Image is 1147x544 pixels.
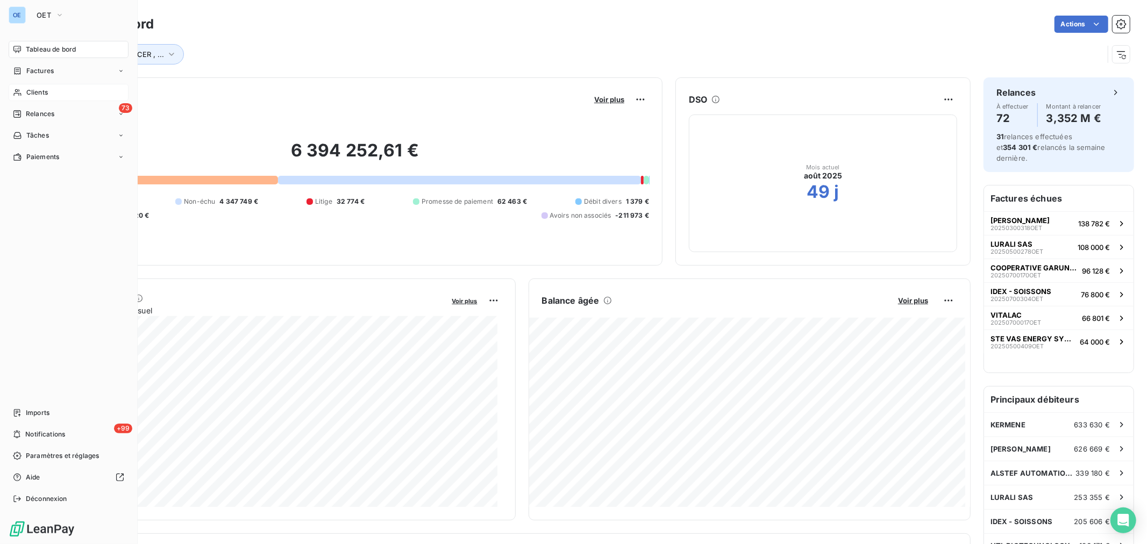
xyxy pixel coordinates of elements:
span: 76 800 € [1081,290,1110,299]
button: Voir plus [895,296,931,305]
h6: DSO [689,93,707,106]
span: Avoirs non associés [550,211,611,220]
span: OET [37,11,51,19]
button: Actions [1055,16,1108,33]
span: Aide [26,473,40,482]
span: Litige [315,197,332,206]
span: À effectuer [996,103,1029,110]
button: STE VAS ENERGY SYSTEMS GmbH20250500409OET64 000 € [984,330,1134,353]
span: 339 180 € [1076,469,1110,477]
h6: Balance âgée [542,294,600,307]
span: 138 782 € [1078,219,1110,228]
span: 354 301 € [1003,143,1037,152]
a: Tâches [9,127,129,144]
span: LURALI SAS [991,240,1032,248]
span: Mois actuel [806,164,840,170]
a: Paiements [9,148,129,166]
span: 626 669 € [1074,445,1110,453]
span: 96 128 € [1082,267,1110,275]
h6: Principaux débiteurs [984,386,1134,412]
span: Promesse de paiement [422,197,493,206]
span: Pôle : CER , ... [116,50,164,59]
button: [PERSON_NAME]20250300318OET138 782 € [984,211,1134,235]
span: VITALAC [991,311,1022,319]
span: COOPERATIVE GARUN-PAYSANNE [991,263,1078,272]
span: 20250700170OET [991,272,1041,278]
button: VITALAC20250700017OET66 801 € [984,306,1134,330]
span: Clients [26,88,48,97]
span: Voir plus [594,95,624,104]
h2: 49 [807,181,830,203]
span: 1 379 € [626,197,649,206]
h4: 3,352 M € [1046,110,1101,127]
span: 108 000 € [1078,243,1110,252]
div: OE [9,6,26,24]
span: [PERSON_NAME] [991,445,1051,453]
span: Paramètres et réglages [26,451,99,461]
button: COOPERATIVE GARUN-PAYSANNE20250700170OET96 128 € [984,259,1134,282]
button: Voir plus [591,95,628,104]
h6: Factures échues [984,185,1134,211]
span: 20250700304OET [991,296,1043,302]
span: 66 801 € [1082,314,1110,323]
span: Chiffre d'affaires mensuel [61,305,445,316]
a: 73Relances [9,105,129,123]
a: Paramètres et réglages [9,447,129,464]
span: Voir plus [898,296,928,305]
span: ALSTEF AUTOMATION S.A [991,469,1076,477]
div: Open Intercom Messenger [1110,507,1136,533]
span: IDEX - SOISSONS [991,287,1051,296]
span: août 2025 [804,170,842,181]
a: Clients [9,84,129,101]
h2: j [835,181,839,203]
span: 64 000 € [1080,338,1110,346]
span: 32 774 € [337,197,365,206]
span: 633 630 € [1074,420,1110,429]
a: Aide [9,469,129,486]
span: +99 [114,424,132,433]
span: 253 355 € [1074,493,1110,502]
span: 73 [119,103,132,113]
span: Débit divers [584,197,622,206]
span: -211 973 € [616,211,650,220]
span: IDEX - SOISSONS [991,517,1052,526]
a: Tableau de bord [9,41,129,58]
span: LURALI SAS [991,493,1034,502]
span: Factures [26,66,54,76]
span: [PERSON_NAME] [991,216,1050,225]
span: Relances [26,109,54,119]
span: relances effectuées et relancés la semaine dernière. [996,132,1106,162]
span: 31 [996,132,1004,141]
span: 20250700017OET [991,319,1041,326]
button: IDEX - SOISSONS20250700304OET76 800 € [984,282,1134,306]
span: Voir plus [452,297,478,305]
span: Tableau de bord [26,45,76,54]
button: Voir plus [449,296,481,305]
img: Logo LeanPay [9,520,75,538]
span: 20250500409OET [991,343,1044,349]
span: 20250500278OET [991,248,1043,255]
span: 62 463 € [497,197,527,206]
span: Notifications [25,430,65,439]
span: KERMENE [991,420,1025,429]
span: Déconnexion [26,494,67,504]
span: Montant à relancer [1046,103,1101,110]
h4: 72 [996,110,1029,127]
span: Non-échu [184,197,215,206]
span: STE VAS ENERGY SYSTEMS GmbH [991,334,1075,343]
button: LURALI SAS20250500278OET108 000 € [984,235,1134,259]
a: Imports [9,404,129,421]
span: 205 606 € [1074,517,1110,526]
span: Tâches [26,131,49,140]
h6: Relances [996,86,1036,99]
h2: 6 394 252,61 € [61,140,649,172]
span: Paiements [26,152,59,162]
span: Imports [26,408,49,418]
span: 20250300318OET [991,225,1042,231]
button: Pôle : CER , ... [101,44,184,65]
a: Factures [9,62,129,80]
span: 4 347 749 € [219,197,258,206]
